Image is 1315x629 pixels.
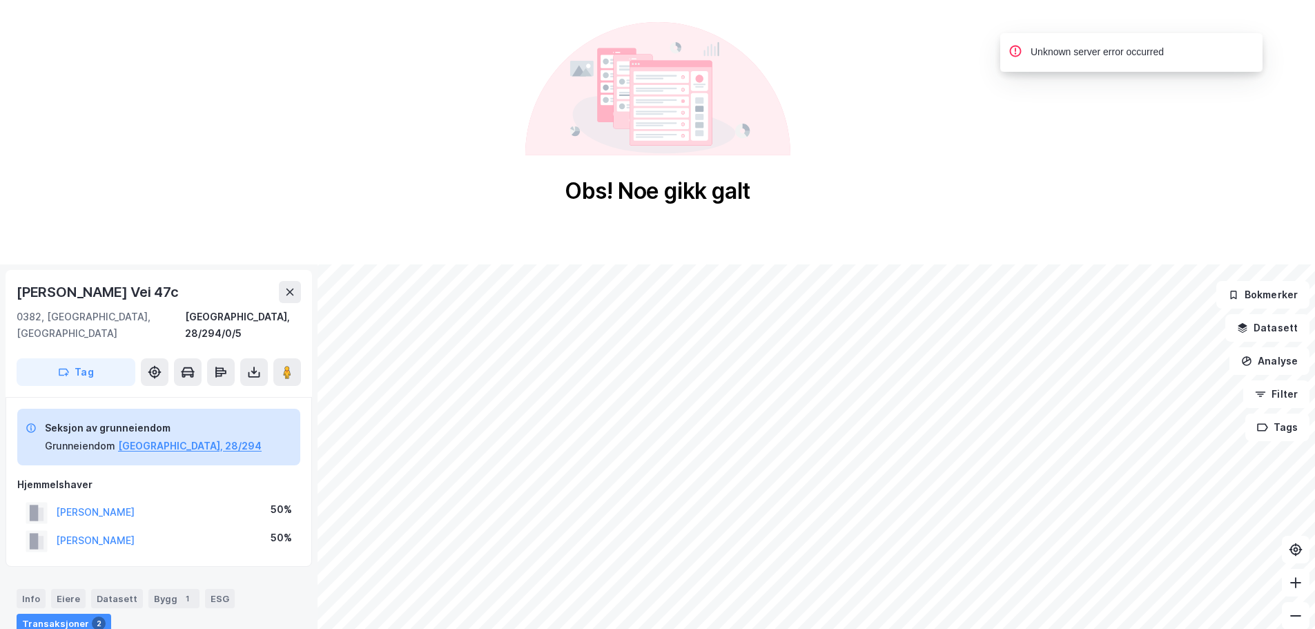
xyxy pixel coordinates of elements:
iframe: Chat Widget [1246,563,1315,629]
div: 0382, [GEOGRAPHIC_DATA], [GEOGRAPHIC_DATA] [17,309,185,342]
button: Bokmerker [1216,281,1309,309]
button: Filter [1243,380,1309,408]
div: Bygg [148,589,199,608]
div: 50% [271,530,292,546]
button: [GEOGRAPHIC_DATA], 28/294 [118,438,262,454]
div: [PERSON_NAME] Vei 47c [17,281,182,303]
div: [GEOGRAPHIC_DATA], 28/294/0/5 [185,309,301,342]
button: Tags [1245,414,1309,441]
div: Info [17,589,46,608]
button: Datasett [1225,314,1309,342]
div: Eiere [51,589,86,608]
div: Obs! Noe gikk galt [565,177,750,205]
div: Datasett [91,589,143,608]
div: Hjemmelshaver [17,476,300,493]
div: Unknown server error occurred [1031,44,1164,61]
button: Tag [17,358,135,386]
button: Analyse [1229,347,1309,375]
div: 50% [271,501,292,518]
div: Seksjon av grunneiendom [45,420,262,436]
div: Grunneiendom [45,438,115,454]
div: ESG [205,589,235,608]
div: 1 [180,592,194,606]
